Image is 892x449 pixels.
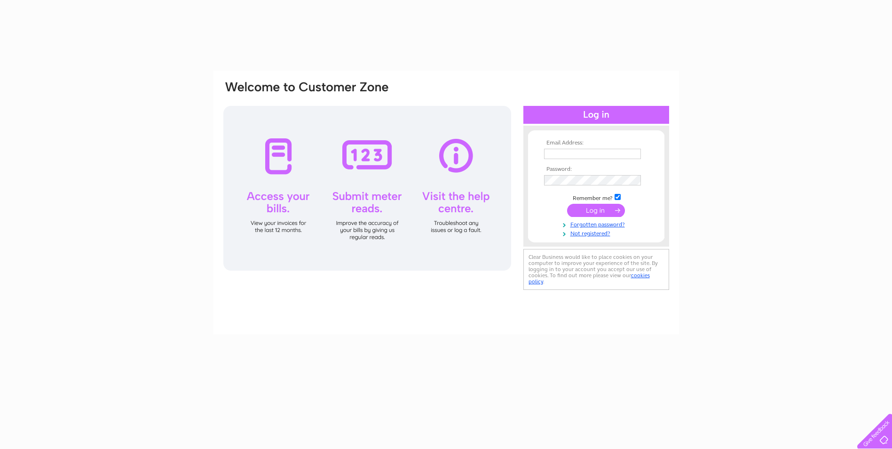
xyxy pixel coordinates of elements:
[542,192,651,202] td: Remember me?
[544,228,651,237] a: Not registered?
[544,219,651,228] a: Forgotten password?
[529,272,650,285] a: cookies policy
[523,249,669,290] div: Clear Business would like to place cookies on your computer to improve your experience of the sit...
[542,166,651,173] th: Password:
[542,140,651,146] th: Email Address:
[567,204,625,217] input: Submit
